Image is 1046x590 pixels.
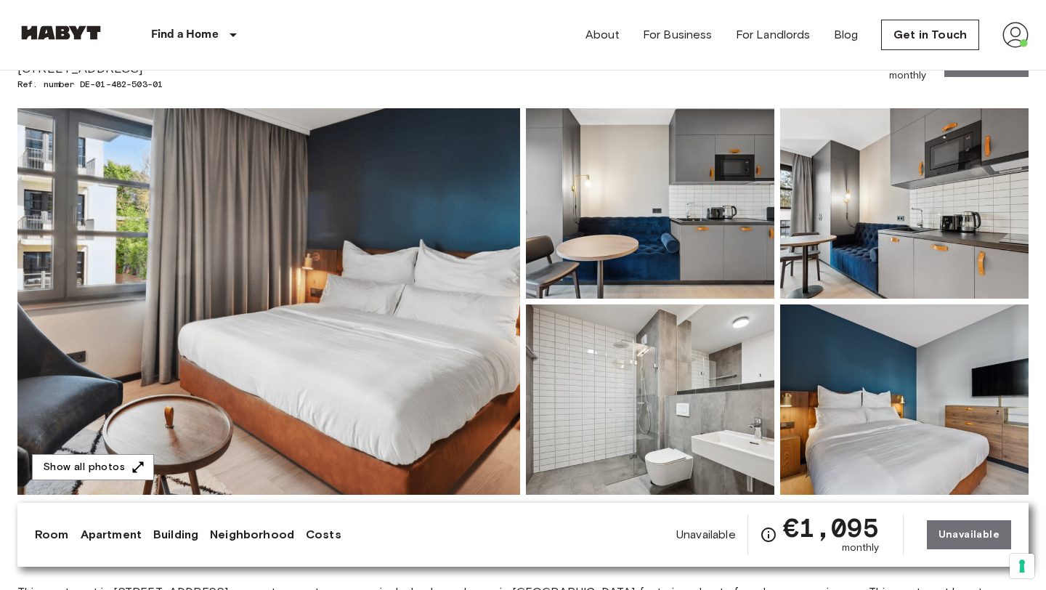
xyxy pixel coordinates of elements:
span: monthly [889,68,927,83]
a: Blog [834,26,859,44]
a: For Landlords [736,26,811,44]
span: monthly [842,541,880,555]
a: About [585,26,620,44]
img: avatar [1002,22,1029,48]
img: Marketing picture of unit DE-01-482-503-01 [17,108,520,495]
img: Picture of unit DE-01-482-503-01 [780,108,1029,299]
p: Find a Home [151,26,219,44]
span: €1,095 [783,514,880,541]
span: Unavailable [676,527,736,543]
button: Your consent preferences for tracking technologies [1010,554,1034,578]
img: Picture of unit DE-01-482-503-01 [526,304,774,495]
a: Get in Touch [881,20,979,50]
img: Picture of unit DE-01-482-503-01 [780,304,1029,495]
span: Ref. number DE-01-482-503-01 [17,78,163,91]
a: Neighborhood [210,526,294,543]
button: Show all photos [32,454,154,481]
a: Costs [306,526,341,543]
a: Room [35,526,69,543]
img: Picture of unit DE-01-482-503-01 [526,108,774,299]
svg: Check cost overview for full price breakdown. Please note that discounts apply to new joiners onl... [760,526,777,543]
a: Building [153,526,198,543]
a: Apartment [81,526,142,543]
a: For Business [643,26,713,44]
img: Habyt [17,25,105,40]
